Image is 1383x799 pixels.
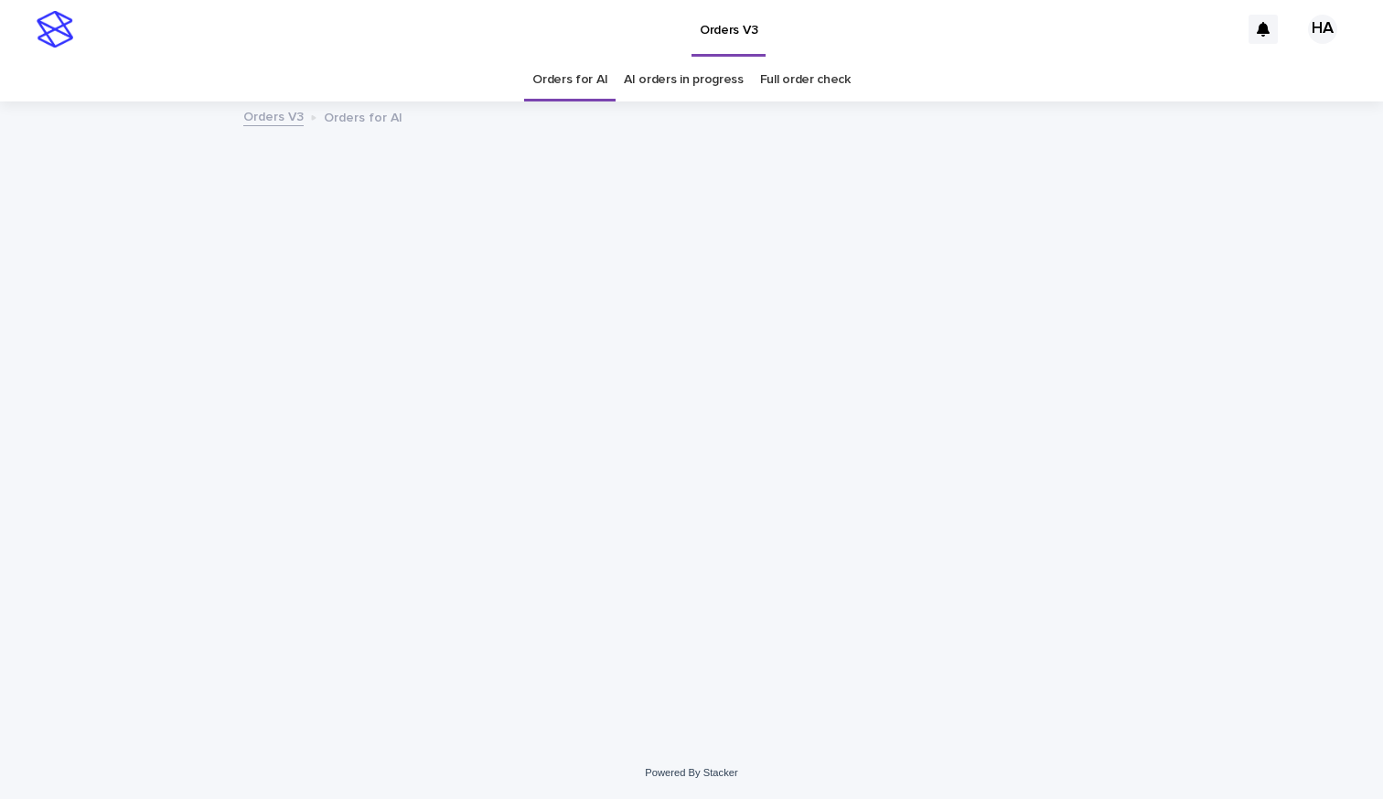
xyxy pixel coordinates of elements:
[760,59,851,101] a: Full order check
[624,59,744,101] a: AI orders in progress
[532,59,607,101] a: Orders for AI
[37,11,73,48] img: stacker-logo-s-only.png
[324,106,402,126] p: Orders for AI
[645,767,737,778] a: Powered By Stacker
[243,105,304,126] a: Orders V3
[1308,15,1337,44] div: HA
